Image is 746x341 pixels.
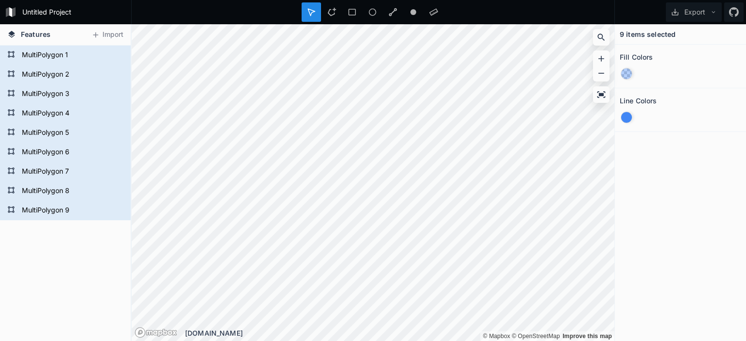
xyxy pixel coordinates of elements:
[620,49,653,65] h2: Fill Colors
[620,29,676,39] h4: 9 items selected
[21,29,51,39] span: Features
[135,327,177,338] a: Mapbox logo
[666,2,722,22] button: Export
[483,333,510,340] a: Mapbox
[512,333,560,340] a: OpenStreetMap
[620,93,657,108] h2: Line Colors
[86,27,128,43] button: Import
[562,333,612,340] a: Map feedback
[185,328,614,338] div: [DOMAIN_NAME]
